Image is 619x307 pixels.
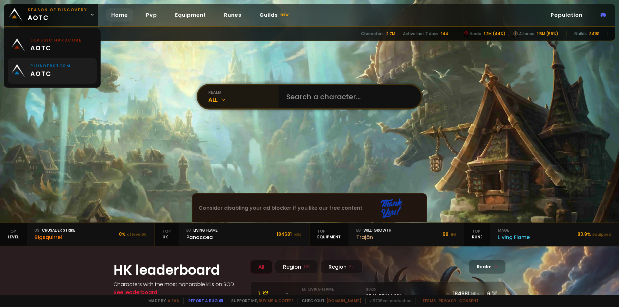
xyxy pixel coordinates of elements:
[259,298,294,303] a: Buy me a coffee
[545,8,588,22] a: Population
[8,32,97,58] a: Classic Hardcoreaotc
[459,298,479,303] a: Consent
[168,298,180,303] a: a fan
[481,290,497,298] div: 6
[366,287,449,292] small: Guild
[219,8,247,22] a: Runes
[30,37,82,43] small: Classic Hardcore
[361,31,384,37] div: Characters
[451,232,456,237] small: ilvl
[513,31,535,37] div: Alliance
[472,228,483,234] span: Top
[320,260,363,274] div: Region
[386,31,395,37] div: 2.7M
[34,233,75,241] div: Bigsquirrel
[304,264,310,270] small: US
[577,231,611,238] div: 80.9 %
[464,31,468,37] img: horde
[537,31,558,37] div: 1.5M (56%)
[113,280,242,288] h4: Characters with the most honorable kills on SOD
[302,287,334,292] small: eu · Living Flame
[471,291,479,297] small: kills
[8,58,97,84] a: Plunderstormaotc
[443,231,456,238] div: 98
[186,227,191,233] span: eu
[258,290,282,298] div: 1
[30,43,82,53] span: aotc
[309,223,349,246] div: equipment
[227,298,294,304] span: Support me,
[464,223,619,246] a: TopRunemageLiving Flame80.9%equipped
[30,63,71,69] small: Plunderstorm
[28,7,87,23] span: aotc
[589,31,599,37] div: 34181
[403,31,438,37] div: Active last 7 days
[34,227,39,233] span: us
[188,298,218,303] a: Report a bug
[208,95,279,104] div: All
[356,227,391,233] div: Wild Growth
[326,298,361,303] a: [DOMAIN_NAME]
[286,291,288,296] span: -
[8,228,19,234] span: Top
[469,260,506,274] div: Realm
[464,223,490,246] div: Rune
[592,232,611,237] small: equipped
[438,298,457,303] a: Privacy
[28,7,87,13] small: Season of Discovery
[250,282,506,305] a: 1 -eu· Living FlamePanaccea GuildSEAL TEAM SIX184681kills6
[4,4,98,26] a: Season of Discoveryaotc
[113,260,242,280] h1: HK leaderboard
[119,231,147,238] div: 0 %
[298,298,361,304] span: Checkout
[484,31,506,37] div: 1.2M (44%)
[498,227,509,233] span: mage
[254,8,295,22] a: Guildsnew
[127,232,147,237] small: of level 60
[155,223,309,246] a: TopHKeuLiving FlamePanaccea184681 kills
[495,264,497,270] span: -
[155,223,179,246] div: HK
[422,298,436,303] a: Terms
[34,227,75,233] div: Crusader Strike
[144,298,180,304] span: Made by
[356,233,391,241] div: Trajân
[192,194,427,222] div: Consider disabling your ad blocker if you like our free content
[574,31,587,37] div: Guilds
[275,260,318,274] div: Region
[294,232,301,237] small: kills
[186,233,218,241] div: Panaccea
[250,260,272,274] div: All
[365,298,412,304] span: v. 5735ca - production
[141,8,162,22] a: Pvp
[186,227,218,233] div: Living Flame
[113,289,157,296] a: See leaderboard
[282,85,413,108] input: Search a character...
[498,233,530,241] div: Living Flame
[30,69,71,79] span: aotc
[349,264,355,270] small: EU
[170,8,211,22] a: Equipment
[513,31,518,37] img: horde
[302,293,362,301] div: Panaccea
[162,228,171,234] span: Top
[366,287,449,300] div: SEAL TEAM SIX
[106,8,133,22] a: Home
[208,90,279,95] div: realm
[453,290,469,297] span: 184681
[356,227,361,233] span: eu
[279,11,290,19] small: new
[317,228,341,234] span: Top
[277,231,301,238] div: 184681
[309,223,464,246] a: TopequipmenteuWild GrowthTrajân98 ilvl
[464,31,481,37] div: Horde
[441,31,448,37] div: 144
